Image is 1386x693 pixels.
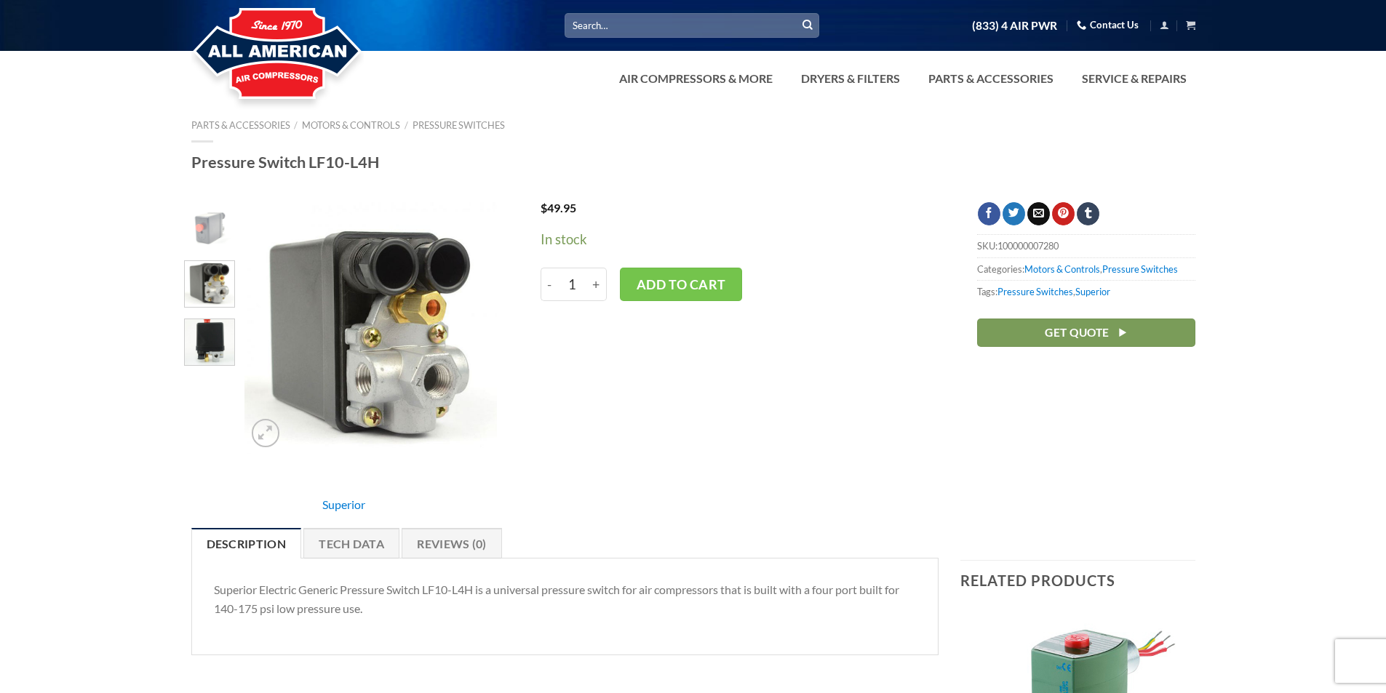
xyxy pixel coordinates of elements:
h1: Pressure Switch LF10-L4H [191,152,1195,172]
a: Share on Facebook [978,202,1000,225]
a: Air Compressors & More [610,64,781,93]
a: Share on Twitter [1003,202,1025,225]
a: Share on Tumblr [1077,202,1099,225]
span: / [294,119,298,131]
span: Tags: , [977,280,1195,303]
span: $ [541,201,547,215]
a: Contact Us [1077,14,1139,36]
input: + [586,268,607,301]
img: Pressure Switch LF10-L4H [244,202,497,454]
a: Pin on Pinterest [1052,202,1075,225]
a: Dryers & Filters [792,64,909,93]
span: Get Quote [1045,324,1109,342]
input: Search… [565,13,819,37]
a: Parts & Accessories [191,119,290,131]
a: Pressure Switches [997,286,1073,297]
span: Categories: , [977,257,1195,280]
input: - [541,268,559,301]
span: 100000007280 [997,240,1059,252]
a: Pressure Switches [413,119,505,131]
h3: Related products [960,561,1195,600]
a: Service & Repairs [1073,64,1195,93]
p: Superior Electric Generic Pressure Switch LF10-L4H is a universal pressure switch for air compres... [214,580,917,617]
img: Pressure Switch LF10-L4H [185,316,234,365]
img: Pressure Switch LF10-L4H [185,257,234,307]
a: Tech Data [303,528,399,558]
a: Description [191,528,302,558]
a: Email to a Friend [1027,202,1050,225]
img: Pressure Switch LF10-L4H [185,203,234,252]
a: (833) 4 AIR PWR [972,13,1057,39]
span: SKU: [977,234,1195,257]
a: Parts & Accessories [920,64,1062,93]
a: Motors & Controls [1024,263,1100,275]
a: Reviews (0) [402,528,502,558]
a: Login [1160,16,1169,34]
button: Submit [797,15,819,36]
button: Add to cart [620,268,742,301]
span: / [405,119,408,131]
a: Superior [322,497,365,511]
a: Motors & Controls [302,119,400,131]
a: Pressure Switches [1102,263,1178,275]
input: Product quantity [559,268,586,301]
p: In stock [541,229,933,250]
a: Get Quote [977,319,1195,347]
a: Superior [1075,286,1110,297]
bdi: 49.95 [541,201,576,215]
